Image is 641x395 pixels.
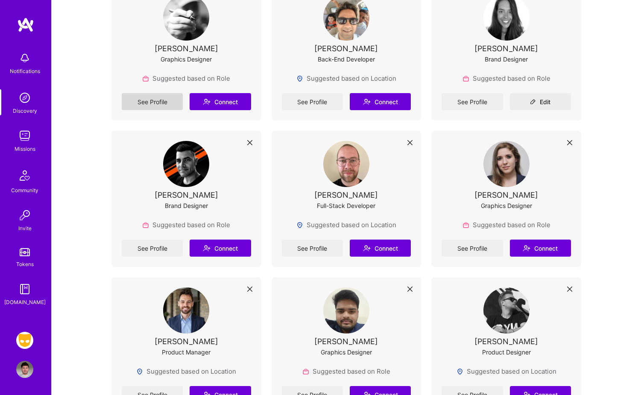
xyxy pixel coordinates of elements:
img: Role icon [142,75,149,82]
div: Graphics Designer [481,201,532,210]
i: icon Connect [203,244,211,252]
img: Role icon [462,222,469,228]
i: icon Connect [523,244,530,252]
img: tokens [20,248,30,256]
div: [PERSON_NAME] [314,190,378,199]
a: See Profile [122,93,183,110]
div: Product Designer [482,348,531,357]
img: User Avatar [16,361,33,378]
img: Locations icon [136,368,143,375]
div: [PERSON_NAME] [474,190,538,199]
div: Suggested based on Role [302,367,390,376]
img: User Avatar [163,141,209,187]
img: bell [16,50,33,67]
div: Suggested based on Role [142,220,230,229]
div: Suggested based on Role [462,74,550,83]
button: Connect [190,240,251,257]
i: icon Close [407,140,413,145]
a: User Avatar [14,361,35,378]
button: Connect [350,240,411,257]
div: [PERSON_NAME] [314,44,378,53]
img: Locations icon [457,368,463,375]
img: User Avatar [163,287,209,334]
button: Connect [190,93,251,110]
a: See Profile [122,240,183,257]
div: Product Manager [162,348,211,357]
div: [PERSON_NAME] [474,337,538,346]
i: icon Connect [363,98,371,105]
i: icon Connect [203,98,211,105]
div: Graphics Designer [321,348,372,357]
div: Graphics Designer [161,55,212,64]
div: Suggested based on Location [296,220,396,229]
img: Locations icon [296,75,303,82]
img: logo [17,17,34,32]
div: Community [11,186,38,195]
i: icon Close [567,287,572,292]
div: Missions [15,144,35,153]
a: See Profile [282,93,343,110]
img: Role icon [142,222,149,228]
div: Notifications [10,67,40,76]
div: [PERSON_NAME] [314,337,378,346]
div: [PERSON_NAME] [474,44,538,53]
img: Grindr: Product & Marketing [16,332,33,349]
div: Brand Designer [165,201,208,210]
a: Grindr: Product & Marketing [14,332,35,349]
button: Connect [510,240,571,257]
div: Tokens [16,260,34,269]
i: icon Close [407,287,413,292]
div: Suggested based on Role [142,74,230,83]
img: User Avatar [323,287,369,334]
i: icon Connect [363,244,371,252]
a: See Profile [282,240,343,257]
div: [DOMAIN_NAME] [4,298,46,307]
div: Back-End Developer [318,55,375,64]
img: teamwork [16,127,33,144]
button: Connect [350,93,411,110]
i: icon Edit [530,99,536,105]
img: Invite [16,207,33,224]
img: discovery [16,89,33,106]
a: See Profile [442,93,503,110]
div: Discovery [13,106,37,115]
div: Suggested based on Location [136,367,236,376]
a: See Profile [442,240,503,257]
div: Full-Stack Developer [317,201,375,210]
img: guide book [16,281,33,298]
div: Invite [18,224,32,233]
img: Role icon [462,75,469,82]
img: User Avatar [483,141,530,187]
div: [PERSON_NAME] [155,337,218,346]
i: icon Close [567,140,572,145]
img: User Avatar [323,141,369,187]
img: Locations icon [296,222,303,228]
img: User Avatar [483,287,530,334]
div: [PERSON_NAME] [155,44,218,53]
img: Community [15,165,35,186]
div: Suggested based on Location [296,74,396,83]
div: [PERSON_NAME] [155,190,218,199]
div: Suggested based on Role [462,220,550,229]
button: Edit [510,93,571,110]
img: Role icon [302,368,309,375]
div: Brand Designer [485,55,528,64]
div: Suggested based on Location [457,367,556,376]
i: icon Close [247,140,252,145]
i: icon Close [247,287,252,292]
